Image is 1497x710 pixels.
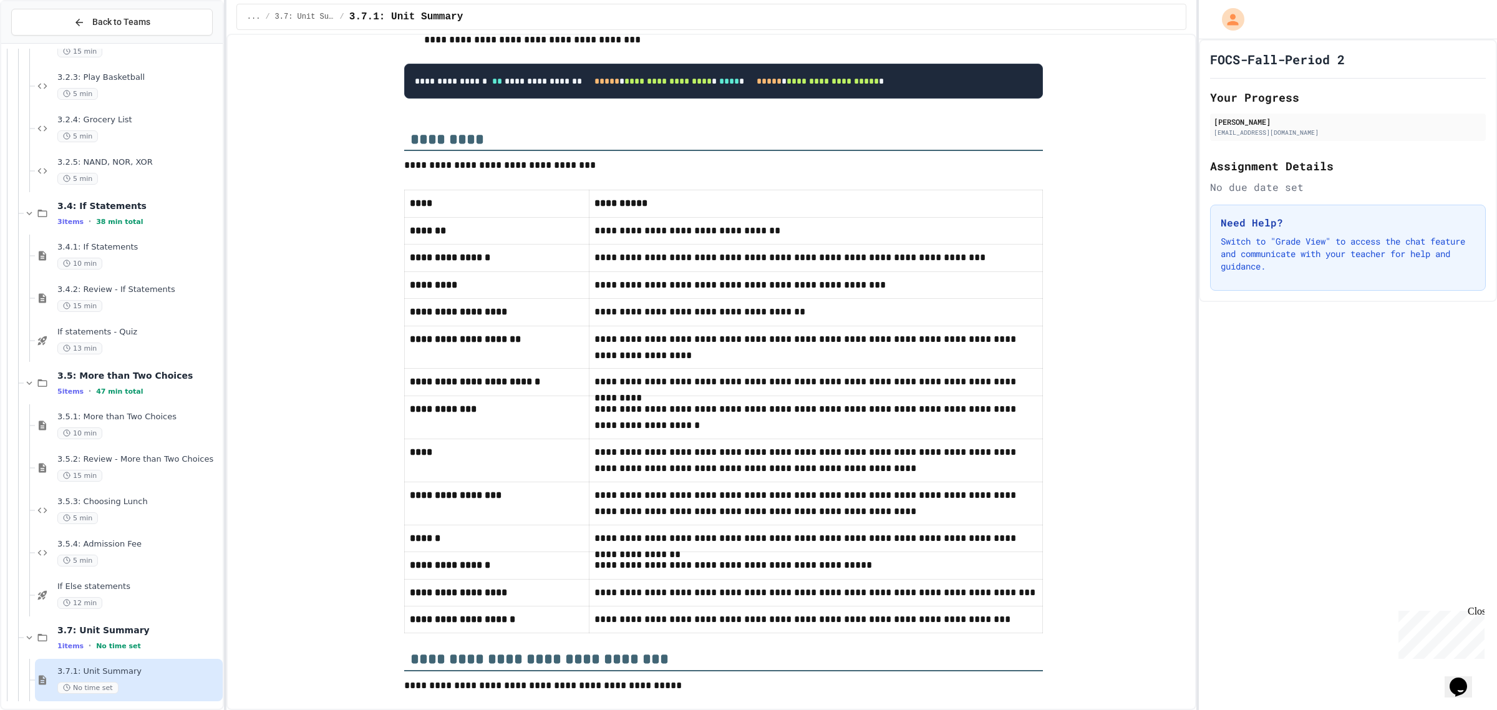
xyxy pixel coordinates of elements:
[57,597,102,609] span: 12 min
[1214,128,1482,137] div: [EMAIL_ADDRESS][DOMAIN_NAME]
[57,555,98,567] span: 5 min
[57,412,220,422] span: 3.5.1: More than Two Choices
[57,427,102,439] span: 10 min
[57,470,102,482] span: 15 min
[247,12,261,22] span: ...
[57,512,98,524] span: 5 min
[57,581,220,592] span: If Else statements
[57,46,102,57] span: 15 min
[1210,157,1486,175] h2: Assignment Details
[340,12,344,22] span: /
[57,454,220,465] span: 3.5.2: Review - More than Two Choices
[57,682,119,694] span: No time set
[57,157,220,168] span: 3.2.5: NAND, NOR, XOR
[57,327,220,338] span: If statements - Quiz
[57,343,102,354] span: 13 min
[57,370,220,381] span: 3.5: More than Two Choices
[1210,180,1486,195] div: No due date set
[57,115,220,125] span: 3.2.4: Grocery List
[349,9,463,24] span: 3.7.1: Unit Summary
[275,12,335,22] span: 3.7: Unit Summary
[57,497,220,507] span: 3.5.3: Choosing Lunch
[96,387,143,396] span: 47 min total
[57,300,102,312] span: 15 min
[1214,116,1482,127] div: [PERSON_NAME]
[57,242,220,253] span: 3.4.1: If Statements
[5,5,86,79] div: Chat with us now!Close
[57,200,220,212] span: 3.4: If Statements
[1393,606,1485,659] iframe: chat widget
[57,218,84,226] span: 3 items
[1221,235,1475,273] p: Switch to "Grade View" to access the chat feature and communicate with your teacher for help and ...
[92,16,150,29] span: Back to Teams
[57,387,84,396] span: 5 items
[96,218,143,226] span: 38 min total
[1210,51,1345,68] h1: FOCS-Fall-Period 2
[1445,660,1485,698] iframe: chat widget
[1209,5,1247,34] div: My Account
[57,72,220,83] span: 3.2.3: Play Basketball
[11,9,213,36] button: Back to Teams
[57,173,98,185] span: 5 min
[57,539,220,550] span: 3.5.4: Admission Fee
[96,642,141,650] span: No time set
[57,642,84,650] span: 1 items
[57,666,220,677] span: 3.7.1: Unit Summary
[57,88,98,100] span: 5 min
[57,625,220,636] span: 3.7: Unit Summary
[265,12,269,22] span: /
[57,130,98,142] span: 5 min
[1210,89,1486,106] h2: Your Progress
[89,216,91,226] span: •
[57,258,102,270] span: 10 min
[89,386,91,396] span: •
[89,641,91,651] span: •
[1221,215,1475,230] h3: Need Help?
[57,284,220,295] span: 3.4.2: Review - If Statements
